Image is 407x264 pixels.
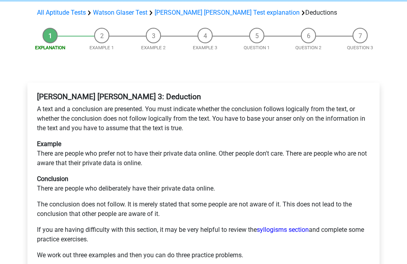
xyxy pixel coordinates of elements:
[35,45,65,50] a: Explanation
[244,45,270,50] a: Question 1
[295,45,322,50] a: Question 2
[141,45,166,50] a: Example 2
[37,139,370,168] p: There are people who prefer not to have their private data online. Other people don't care. There...
[89,45,114,50] a: Example 1
[37,140,61,148] b: Example
[37,104,370,133] p: A text and a conclusion are presented. You must indicate whether the conclusion follows logically...
[37,225,370,244] p: If you are having difficulty with this section, it may be very helpful to review the and complete...
[193,45,217,50] a: Example 3
[93,9,147,16] a: Watson Glaser Test
[37,9,86,16] a: All Aptitude Tests
[37,251,370,260] p: We work out three examples and then you can do three practice problems.
[37,200,370,219] p: The conclusion does not follow. It is merely stated that some people are not aware of it. This do...
[37,92,201,101] b: [PERSON_NAME] [PERSON_NAME] 3: Deduction
[34,8,373,17] div: Deductions
[257,226,309,233] a: syllogisms section
[37,175,68,183] b: Conclusion
[155,9,300,16] a: [PERSON_NAME] [PERSON_NAME] Test explanation
[37,174,370,193] p: There are people who deliberately have their private data online.
[347,45,373,50] a: Question 3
